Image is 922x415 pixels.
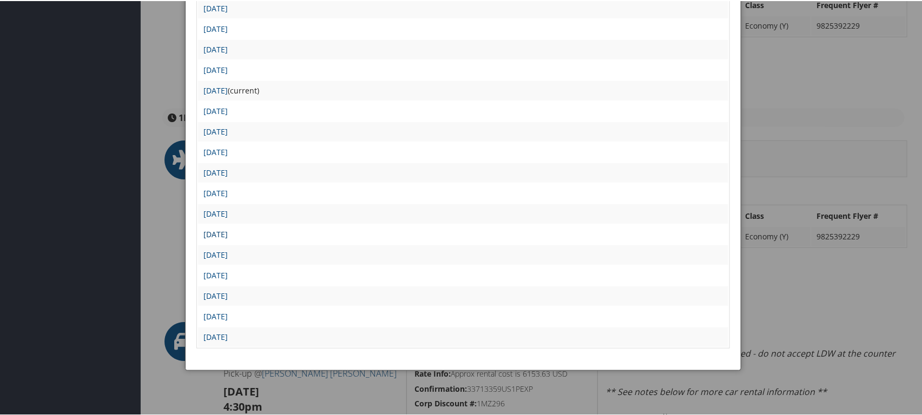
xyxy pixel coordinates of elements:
[203,125,228,136] a: [DATE]
[203,310,228,320] a: [DATE]
[203,207,228,218] a: [DATE]
[203,331,228,341] a: [DATE]
[203,269,228,279] a: [DATE]
[203,228,228,238] a: [DATE]
[203,84,228,95] a: [DATE]
[198,80,728,99] td: (current)
[203,43,228,53] a: [DATE]
[203,249,228,259] a: [DATE]
[203,2,228,12] a: [DATE]
[203,146,228,156] a: [DATE]
[203,64,228,74] a: [DATE]
[203,23,228,33] a: [DATE]
[203,105,228,115] a: [DATE]
[203,187,228,197] a: [DATE]
[203,290,228,300] a: [DATE]
[203,166,228,177] a: [DATE]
